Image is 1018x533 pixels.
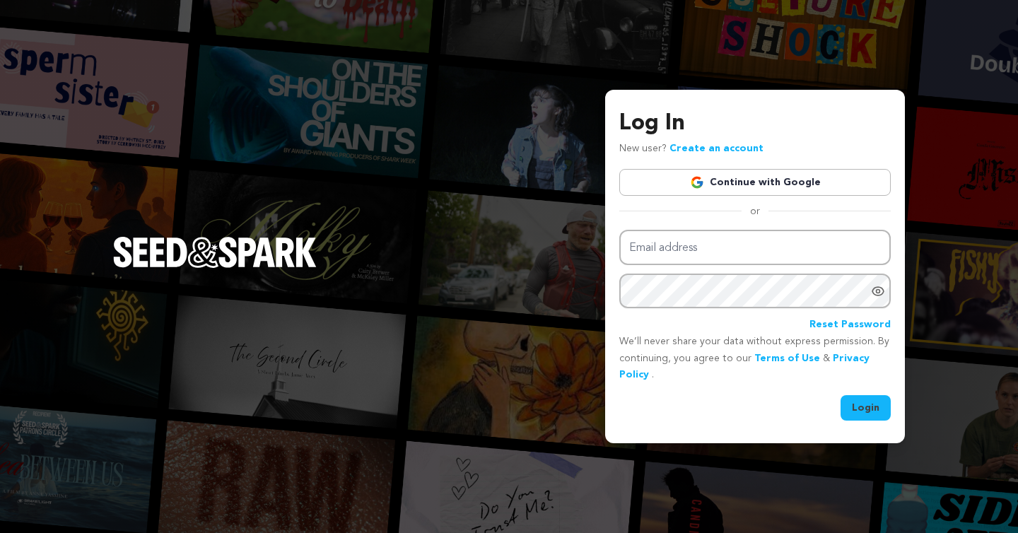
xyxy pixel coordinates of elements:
[113,237,317,296] a: Seed&Spark Homepage
[619,334,891,384] p: We’ll never share your data without express permission. By continuing, you agree to our & .
[742,204,768,218] span: or
[871,284,885,298] a: Show password as plain text. Warning: this will display your password on the screen.
[754,353,820,363] a: Terms of Use
[619,230,891,266] input: Email address
[619,141,763,158] p: New user?
[669,143,763,153] a: Create an account
[809,317,891,334] a: Reset Password
[619,169,891,196] a: Continue with Google
[841,395,891,421] button: Login
[113,237,317,268] img: Seed&Spark Logo
[690,175,704,189] img: Google logo
[619,107,891,141] h3: Log In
